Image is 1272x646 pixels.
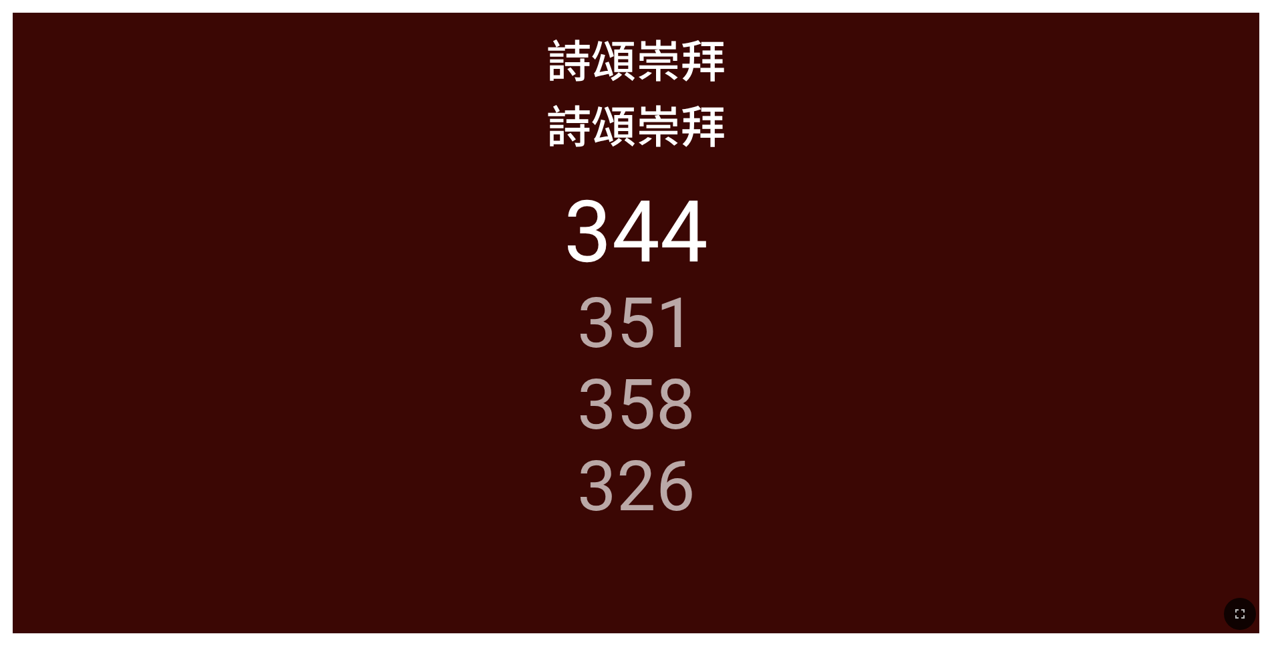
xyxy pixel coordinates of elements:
li: 344 [564,183,708,282]
li: 351 [577,282,695,364]
li: 358 [577,364,695,445]
li: 326 [577,445,695,527]
span: 詩頌崇拜 [546,91,726,156]
span: 詩頌崇拜 [546,25,726,90]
